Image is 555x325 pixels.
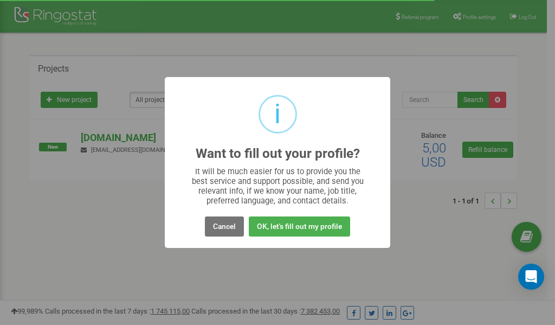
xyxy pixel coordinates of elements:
[186,167,369,206] div: It will be much easier for us to provide you the best service and support possible, and send you ...
[249,216,350,237] button: OK, let's fill out my profile
[196,146,360,161] h2: Want to fill out your profile?
[274,97,281,132] div: i
[518,264,544,290] div: Open Intercom Messenger
[205,216,244,237] button: Cancel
